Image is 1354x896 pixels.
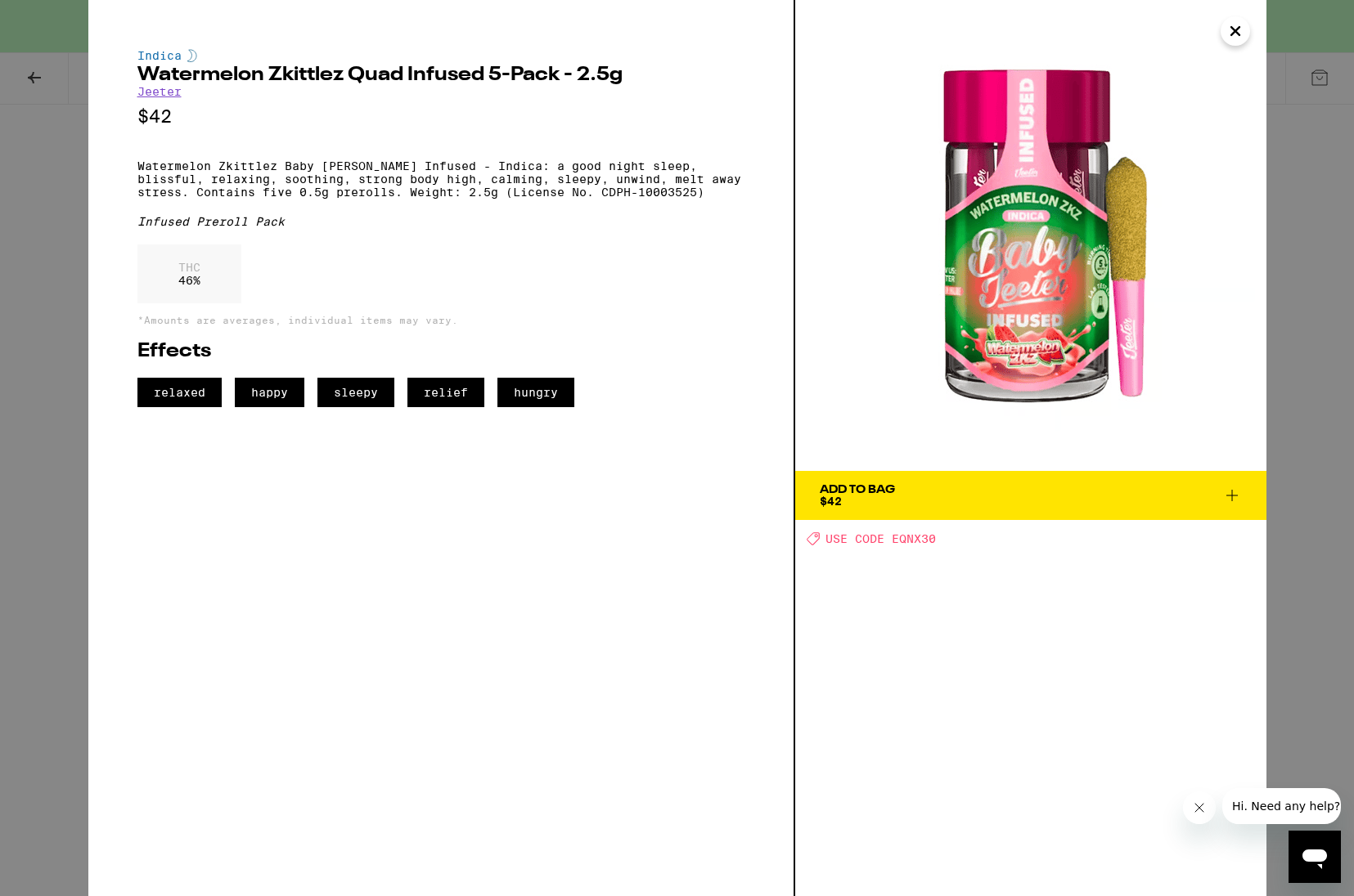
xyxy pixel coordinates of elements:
[178,261,200,274] p: THC
[137,215,744,228] div: Infused Preroll Pack
[187,49,197,62] img: indicaColor.svg
[137,106,744,127] p: $42
[825,532,936,545] span: USE CODE EQNX30
[1183,791,1216,824] iframe: Close message
[137,342,744,361] h2: Effects
[137,244,241,303] div: 46 %
[1222,788,1341,824] iframe: Message from company
[317,378,394,407] span: sleepy
[137,65,744,85] h2: Watermelon Zkittlez Quad Infused 5-Pack - 2.5g
[1289,831,1341,883] iframe: Button to launch messaging window
[497,378,574,407] span: hungry
[137,49,744,62] div: Indica
[137,85,182,98] a: Jeeter
[820,495,842,508] span: $42
[407,378,484,407] span: relief
[235,378,304,407] span: happy
[137,315,744,325] p: *Amounts are averages, individual items may vary.
[137,378,222,407] span: relaxed
[820,484,895,495] div: Add To Bag
[137,159,744,199] p: Watermelon Zkittlez Baby [PERSON_NAME] Infused - Indica: a good night sleep, blissful, relaxing, ...
[795,471,1266,520] button: Add To Bag$42
[1221,16,1250,46] button: Close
